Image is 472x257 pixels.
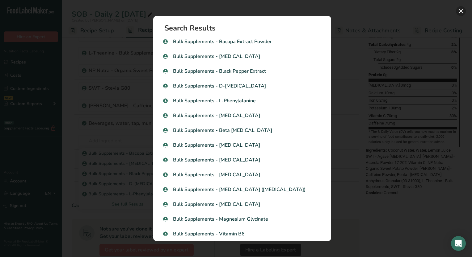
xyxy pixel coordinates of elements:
[163,215,321,223] p: Bulk Supplements - Magnesium Glycinate
[163,156,321,164] p: Bulk Supplements - [MEDICAL_DATA]
[163,186,321,193] p: Bulk Supplements - [MEDICAL_DATA] ([MEDICAL_DATA])
[163,67,321,75] p: Bulk Supplements - Black Pepper Extract
[163,171,321,178] p: Bulk Supplements - [MEDICAL_DATA]
[163,82,321,90] p: Bulk Supplements - D-[MEDICAL_DATA]
[451,236,466,251] div: Open Intercom Messenger
[164,24,325,32] h1: Search Results
[163,97,321,104] p: Bulk Supplements - L-Phenylalanine
[163,141,321,149] p: Bulk Supplements - [MEDICAL_DATA]
[163,38,321,45] p: Bulk Supplements - Bacopa Extract Powder
[163,127,321,134] p: Bulk Supplements - Beta [MEDICAL_DATA]
[163,53,321,60] p: Bulk Supplements - [MEDICAL_DATA]
[163,112,321,119] p: Bulk Supplements - [MEDICAL_DATA]
[163,230,321,238] p: Bulk Supplements - Vitamin B6
[163,201,321,208] p: Bulk Supplements - [MEDICAL_DATA]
